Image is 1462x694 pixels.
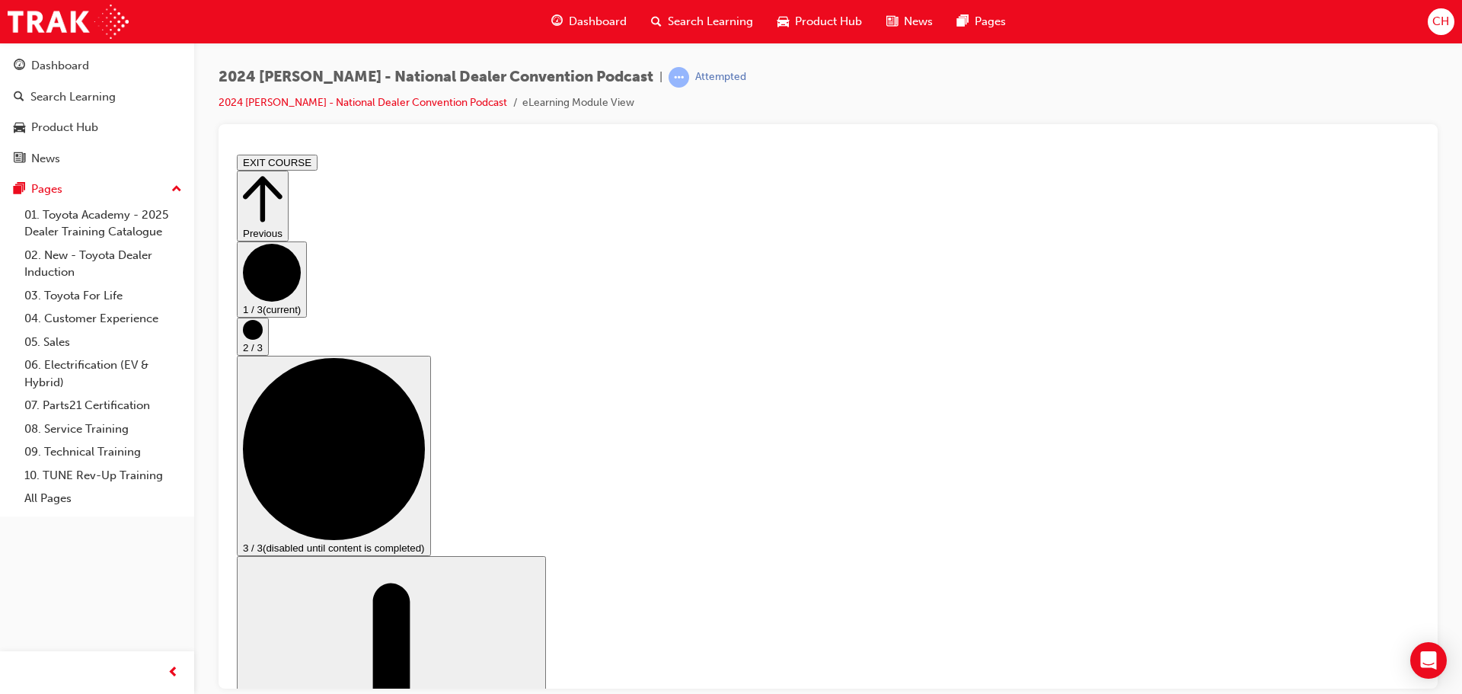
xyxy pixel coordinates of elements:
a: All Pages [18,487,188,510]
a: News [6,145,188,173]
li: eLearning Module View [522,94,634,112]
a: pages-iconPages [945,6,1018,37]
a: Search Learning [6,83,188,111]
span: | [659,69,662,86]
span: CH [1432,13,1449,30]
div: Attempted [695,70,746,85]
button: EXIT COURSE [6,6,87,22]
span: News [904,13,933,30]
a: 02. New - Toyota Dealer Induction [18,244,188,284]
span: news-icon [886,12,898,31]
button: Pages [6,175,188,203]
a: 03. Toyota For Life [18,284,188,308]
a: Dashboard [6,52,188,80]
a: 10. TUNE Rev-Up Training [18,464,188,488]
div: Product Hub [31,119,98,136]
span: pages-icon [14,183,25,197]
img: Trak [8,5,129,39]
a: 01. Toyota Academy - 2025 Dealer Training Catalogue [18,203,188,244]
span: prev-icon [168,664,179,683]
a: 2024 [PERSON_NAME] - National Dealer Convention Podcast [219,96,507,109]
a: 08. Service Training [18,417,188,441]
span: Pages [975,13,1006,30]
a: 04. Customer Experience [18,307,188,331]
span: search-icon [14,91,24,104]
span: 1 / 3 [12,155,32,167]
div: Open Intercom Messenger [1410,642,1447,679]
span: up-icon [171,180,182,200]
span: Product Hub [795,13,862,30]
a: 07. Parts21 Certification [18,394,188,417]
div: Dashboard [31,57,89,75]
span: (current) [32,155,70,167]
a: search-iconSearch Learning [639,6,765,37]
a: 06. Electrification (EV & Hybrid) [18,353,188,394]
button: 2 / 3 [6,169,38,207]
button: CH [1428,8,1454,35]
button: DashboardSearch LearningProduct HubNews [6,49,188,175]
span: car-icon [777,12,789,31]
span: 2 / 3 [12,193,32,205]
span: Dashboard [569,13,627,30]
a: 05. Sales [18,331,188,354]
a: 09. Technical Training [18,440,188,464]
a: guage-iconDashboard [539,6,639,37]
span: pages-icon [957,12,969,31]
span: Previous [12,79,52,91]
span: guage-icon [551,12,563,31]
span: Search Learning [668,13,753,30]
div: News [31,150,60,168]
a: car-iconProduct Hub [765,6,874,37]
button: 3 / 3(disabled until content is completed) [6,207,200,408]
span: guage-icon [14,59,25,73]
button: Previous [6,22,58,93]
span: news-icon [14,152,25,166]
button: 1 / 3(current) [6,93,76,169]
span: learningRecordVerb_ATTEMPT-icon [669,67,689,88]
a: Product Hub [6,114,188,142]
span: 2024 [PERSON_NAME] - National Dealer Convention Podcast [219,69,653,86]
span: (disabled until content is completed) [32,394,194,405]
span: 3 / 3 [12,394,32,405]
a: news-iconNews [874,6,945,37]
span: car-icon [14,121,25,135]
div: Pages [31,181,62,198]
span: search-icon [651,12,662,31]
div: Search Learning [30,88,116,106]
